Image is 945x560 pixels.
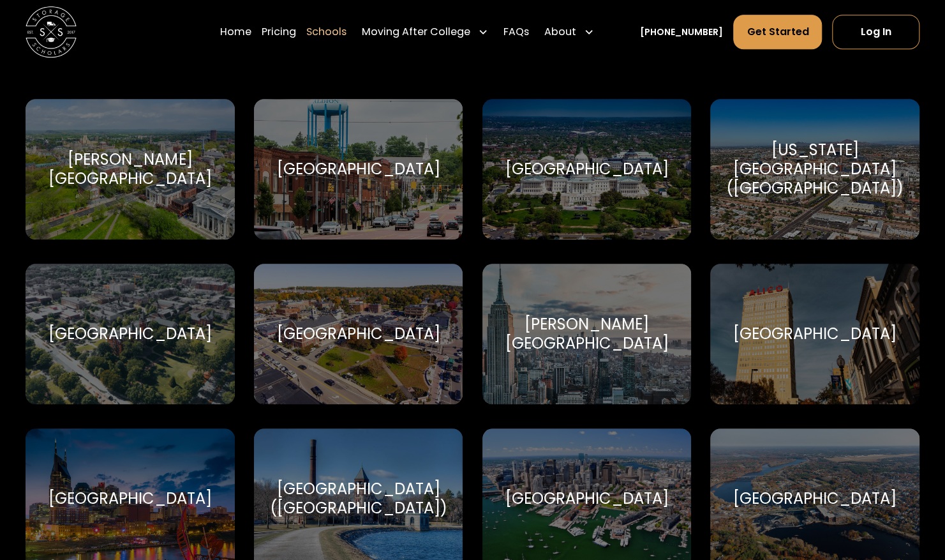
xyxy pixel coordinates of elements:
[505,489,668,508] div: [GEOGRAPHIC_DATA]
[362,24,470,40] div: Moving After College
[640,26,723,39] a: [PHONE_NUMBER]
[254,264,463,405] a: Go to selected school
[41,150,219,188] div: [PERSON_NAME][GEOGRAPHIC_DATA]
[733,324,897,344] div: [GEOGRAPHIC_DATA]
[26,264,235,405] a: Go to selected school
[357,14,493,50] div: Moving After College
[220,14,251,50] a: Home
[26,99,235,240] a: Go to selected school
[733,489,897,508] div: [GEOGRAPHIC_DATA]
[725,140,904,198] div: [US_STATE][GEOGRAPHIC_DATA] ([GEOGRAPHIC_DATA])
[505,160,668,179] div: [GEOGRAPHIC_DATA]
[254,99,463,240] a: Go to selected school
[733,15,822,49] a: Get Started
[539,14,599,50] div: About
[277,324,440,344] div: [GEOGRAPHIC_DATA]
[544,24,576,40] div: About
[503,14,529,50] a: FAQs
[48,489,212,508] div: [GEOGRAPHIC_DATA]
[277,160,440,179] div: [GEOGRAPHIC_DATA]
[262,14,296,50] a: Pricing
[482,264,692,405] a: Go to selected school
[710,99,919,240] a: Go to selected school
[710,264,919,405] a: Go to selected school
[26,6,77,57] img: Storage Scholars main logo
[482,99,692,240] a: Go to selected school
[832,15,919,49] a: Log In
[306,14,346,50] a: Schools
[48,324,212,344] div: [GEOGRAPHIC_DATA]
[498,315,676,353] div: [PERSON_NAME][GEOGRAPHIC_DATA]
[269,480,447,518] div: [GEOGRAPHIC_DATA] ([GEOGRAPHIC_DATA])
